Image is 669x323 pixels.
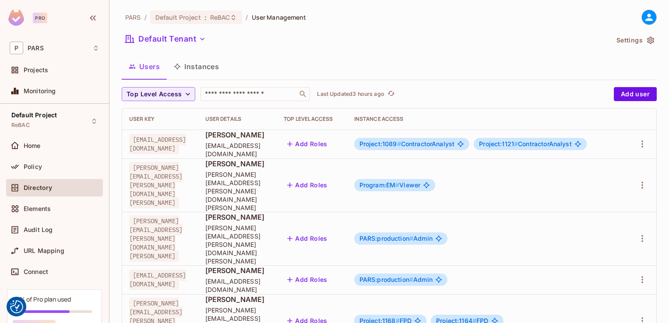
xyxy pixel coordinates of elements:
span: ReBAC [11,122,30,129]
button: Instances [167,56,226,77]
span: [PERSON_NAME] [205,159,270,169]
button: Top Level Access [122,87,195,101]
span: [PERSON_NAME][EMAIL_ADDRESS][PERSON_NAME][DOMAIN_NAME][PERSON_NAME] [205,224,270,265]
span: the active workspace [125,13,141,21]
span: Default Project [155,13,201,21]
button: Add user [614,87,657,101]
button: Users [122,56,167,77]
span: ContractorAnalyst [479,140,572,147]
span: : [204,14,207,21]
span: [PERSON_NAME][EMAIL_ADDRESS][PERSON_NAME][DOMAIN_NAME][PERSON_NAME] [205,170,270,212]
span: Default Project [11,112,57,119]
div: Instance Access [354,116,620,123]
span: [EMAIL_ADDRESS][DOMAIN_NAME] [129,134,186,154]
span: [PERSON_NAME] [205,130,270,140]
span: Click to refresh data [384,89,397,99]
li: / [246,13,248,21]
span: # [397,140,401,147]
button: Add Roles [284,232,331,246]
p: Last Updated 3 hours ago [317,91,384,98]
span: PARS:production [359,235,413,242]
img: Revisit consent button [10,300,23,313]
button: Consent Preferences [10,300,23,313]
span: User Management [252,13,306,21]
span: # [395,181,399,189]
span: Admin [359,235,433,242]
span: Audit Log [24,226,53,233]
span: [EMAIL_ADDRESS][DOMAIN_NAME] [205,141,270,158]
span: Policy [24,163,42,170]
div: 72% of Pro plan used [13,295,71,303]
span: Directory [24,184,52,191]
span: # [514,140,518,147]
img: SReyMgAAAABJRU5ErkJggg== [8,10,24,26]
span: [EMAIL_ADDRESS][DOMAIN_NAME] [205,277,270,294]
span: ContractorAnalyst [359,140,455,147]
span: Connect [24,268,48,275]
span: Workspace: PARS [28,45,44,52]
span: Home [24,142,41,149]
div: User Details [205,116,270,123]
span: [EMAIL_ADDRESS][DOMAIN_NAME] [129,270,186,290]
span: Admin [359,276,433,283]
span: [PERSON_NAME] [205,212,270,222]
span: [PERSON_NAME] [205,266,270,275]
span: Monitoring [24,88,56,95]
button: Settings [613,33,657,47]
span: PARS:production [359,276,413,283]
span: Viewer [359,182,421,189]
span: [PERSON_NAME][EMAIL_ADDRESS][PERSON_NAME][DOMAIN_NAME][PERSON_NAME] [129,215,183,262]
span: Project:1089 [359,140,401,147]
button: Add Roles [284,273,331,287]
button: refresh [386,89,397,99]
div: User Key [129,116,191,123]
span: [PERSON_NAME][EMAIL_ADDRESS][PERSON_NAME][DOMAIN_NAME][PERSON_NAME] [129,162,183,208]
button: Add Roles [284,137,331,151]
span: Projects [24,67,48,74]
span: Program:EM [359,181,400,189]
div: Top Level Access [284,116,340,123]
span: Elements [24,205,51,212]
span: ReBAC [210,13,230,21]
span: P [10,42,23,54]
span: [PERSON_NAME] [205,295,270,304]
div: Pro [33,13,47,23]
span: # [409,276,413,283]
button: Add Roles [284,178,331,192]
li: / [144,13,147,21]
button: Default Tenant [122,32,209,46]
span: refresh [387,90,395,98]
span: URL Mapping [24,247,64,254]
span: # [409,235,413,242]
span: Project:1121 [479,140,518,147]
span: Top Level Access [127,89,182,100]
